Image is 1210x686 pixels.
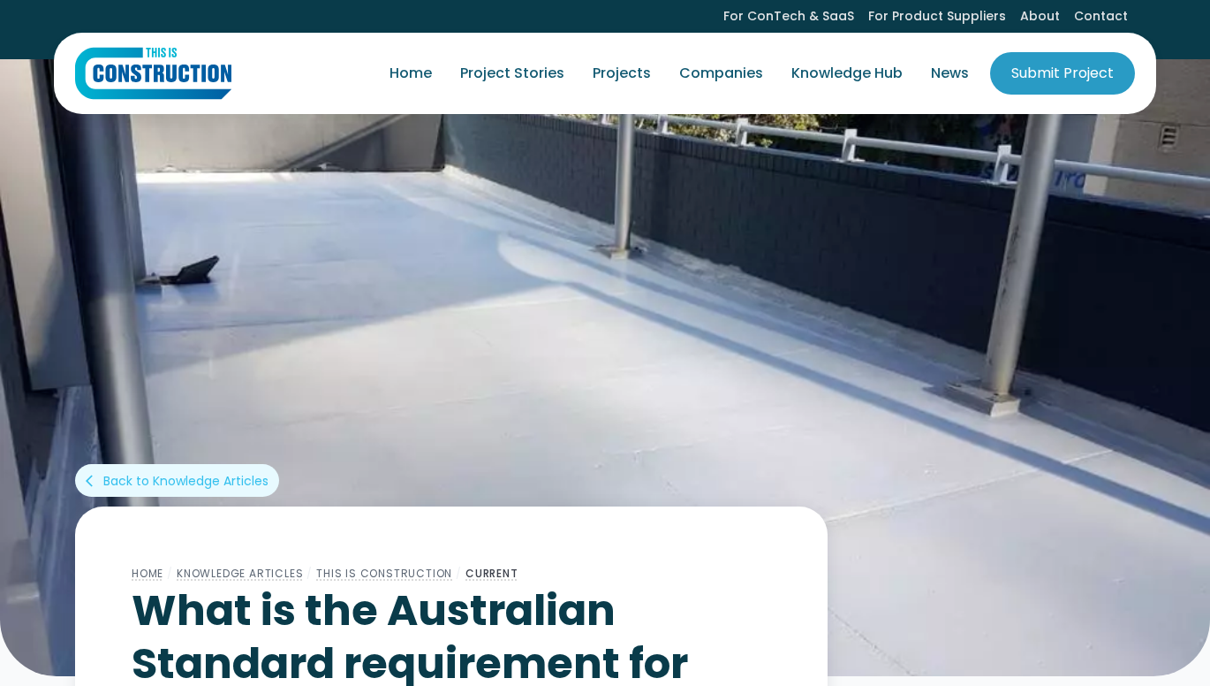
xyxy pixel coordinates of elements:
div: / [303,563,316,584]
a: Project Stories [446,49,579,98]
a: Companies [665,49,777,98]
div: / [163,563,177,584]
a: Submit Project [990,52,1135,95]
a: Knowledge Articles [177,566,303,581]
div: Submit Project [1011,63,1114,84]
a: This Is Construction [316,566,452,581]
a: arrow_back_iosBack to Knowledge Articles [75,464,279,497]
img: This Is Construction Logo [75,47,231,100]
div: / [452,563,465,584]
a: home [75,47,231,100]
div: Back to Knowledge Articles [103,472,268,490]
a: Projects [579,49,665,98]
div: arrow_back_ios [86,472,100,490]
a: Current [465,566,518,581]
a: Knowledge Hub [777,49,917,98]
a: Home [132,566,163,581]
a: News [917,49,983,98]
a: Home [375,49,446,98]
